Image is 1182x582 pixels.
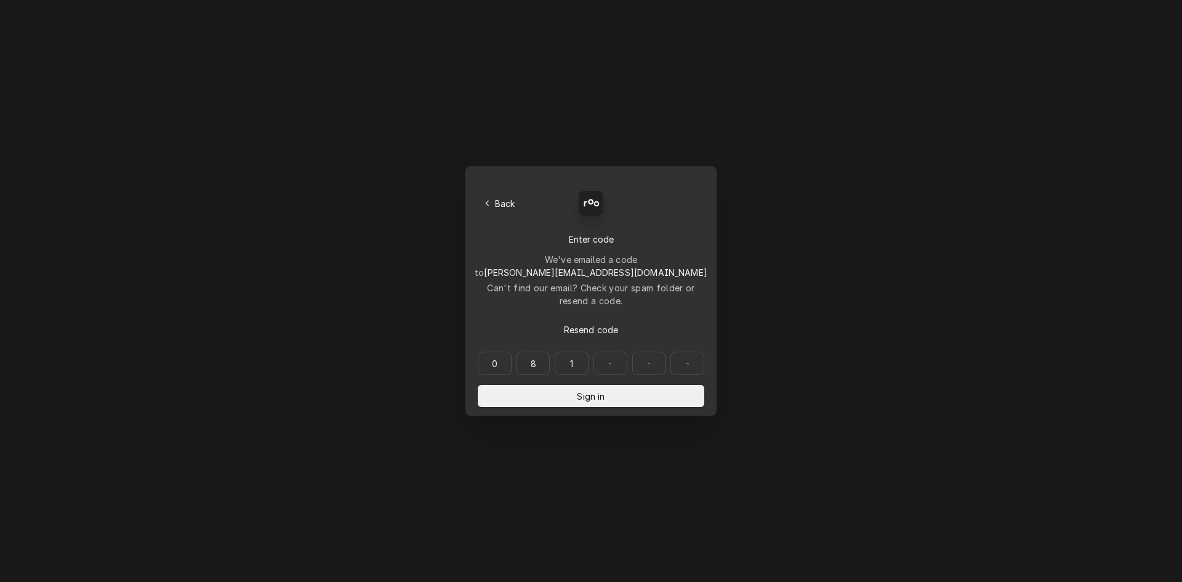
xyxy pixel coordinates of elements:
[574,390,607,403] span: Sign in
[492,197,518,210] span: Back
[484,267,707,278] span: [PERSON_NAME][EMAIL_ADDRESS][DOMAIN_NAME]
[561,323,621,336] span: Resend code
[478,233,704,246] div: Enter code
[478,318,704,341] button: Resend code
[475,253,707,279] div: We've emailed a code
[478,281,704,307] div: Can't find our email? Check your spam folder or resend a code.
[478,385,704,407] button: Sign in
[478,195,523,212] button: Back
[475,267,707,278] span: to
